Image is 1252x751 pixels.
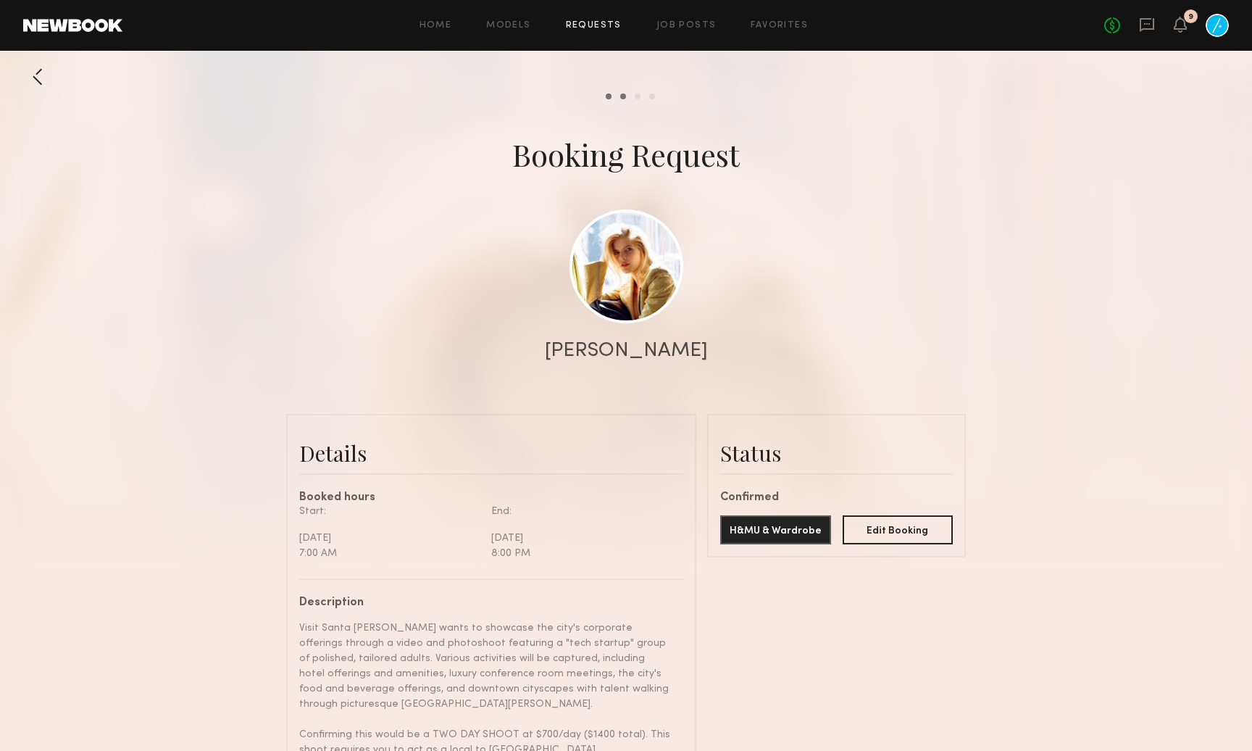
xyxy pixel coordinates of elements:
div: [PERSON_NAME] [545,341,708,361]
a: Requests [566,21,622,30]
div: Booked hours [299,492,683,504]
div: [DATE] [491,531,672,546]
div: Status [720,439,953,468]
button: Edit Booking [843,515,953,544]
div: Start: [299,504,480,519]
div: 7:00 AM [299,546,480,561]
div: 8:00 PM [491,546,672,561]
a: Job Posts [656,21,717,30]
a: Models [486,21,530,30]
div: [DATE] [299,531,480,546]
div: Booking Request [512,134,740,175]
button: H&MU & Wardrobe [720,515,831,544]
div: Description [299,597,672,609]
div: Details [299,439,683,468]
div: End: [491,504,672,519]
a: Home [420,21,452,30]
a: Favorites [751,21,808,30]
div: Confirmed [720,492,953,504]
div: 9 [1188,13,1193,21]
